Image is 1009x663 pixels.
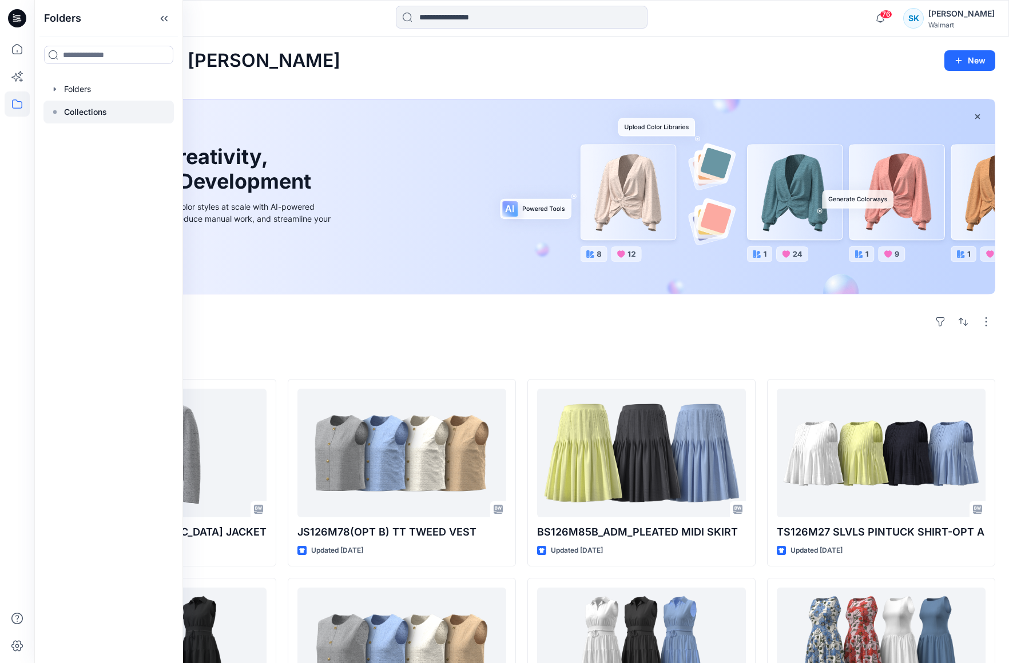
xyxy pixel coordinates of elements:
div: SK [903,8,924,29]
span: 76 [880,10,892,19]
a: Discover more [76,250,333,273]
p: Updated [DATE] [551,545,603,557]
a: TS126M27 SLVLS PINTUCK SHIRT-OPT A [777,389,986,517]
p: BS126M85B_ADM_PLEATED MIDI SKIRT [537,524,746,540]
p: Collections [64,105,107,119]
a: BS126M85B_ADM_PLEATED MIDI SKIRT [537,389,746,517]
button: New [944,50,995,71]
div: Explore ideas faster and recolor styles at scale with AI-powered tools that boost creativity, red... [76,201,333,237]
p: Updated [DATE] [790,545,843,557]
div: [PERSON_NAME] [928,7,995,21]
p: TS126M27 SLVLS PINTUCK SHIRT-OPT A [777,524,986,540]
h2: Welcome back, [PERSON_NAME] [48,50,340,71]
div: Walmart [928,21,995,29]
h4: Styles [48,354,995,368]
a: JS126M78(OPT B) TT TWEED VEST [297,389,506,517]
h1: Unleash Creativity, Speed Up Development [76,145,316,194]
p: Updated [DATE] [311,545,363,557]
p: JS126M78(OPT B) TT TWEED VEST [297,524,506,540]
